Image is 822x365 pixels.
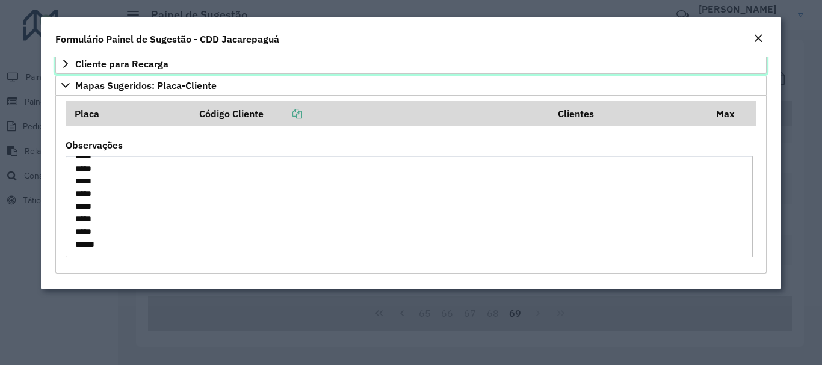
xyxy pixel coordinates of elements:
h4: Formulário Painel de Sugestão - CDD Jacarepaguá [55,32,279,46]
a: Cliente para Recarga [55,54,766,74]
span: Cliente para Recarga [75,59,168,69]
a: Mapas Sugeridos: Placa-Cliente [55,75,766,96]
th: Código Cliente [191,101,550,126]
a: Copiar [264,108,302,120]
div: Mapas Sugeridos: Placa-Cliente [55,96,766,274]
th: Placa [66,101,191,126]
em: Fechar [753,34,763,43]
span: Mapas Sugeridos: Placa-Cliente [75,81,217,90]
th: Max [708,101,756,126]
th: Clientes [550,101,708,126]
label: Observações [66,138,123,152]
button: Close [750,31,767,47]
